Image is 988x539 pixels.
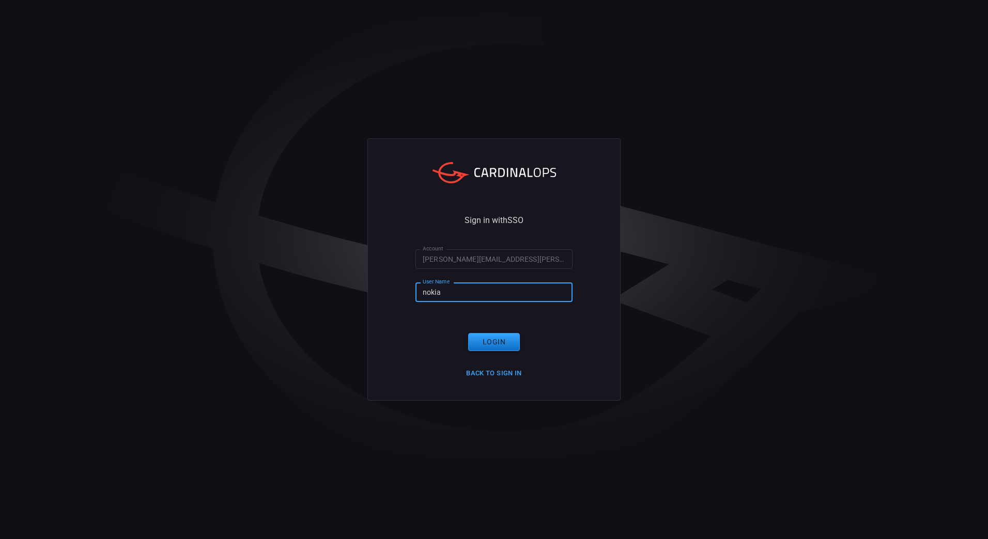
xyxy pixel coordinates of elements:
input: Type your user name [415,282,573,302]
label: User Name [423,278,450,286]
button: Login [468,333,520,351]
input: Type your account [415,249,573,268]
button: Back to Sign in [460,366,528,382]
span: Sign in with SSO [465,216,523,225]
label: Account [423,245,443,252]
